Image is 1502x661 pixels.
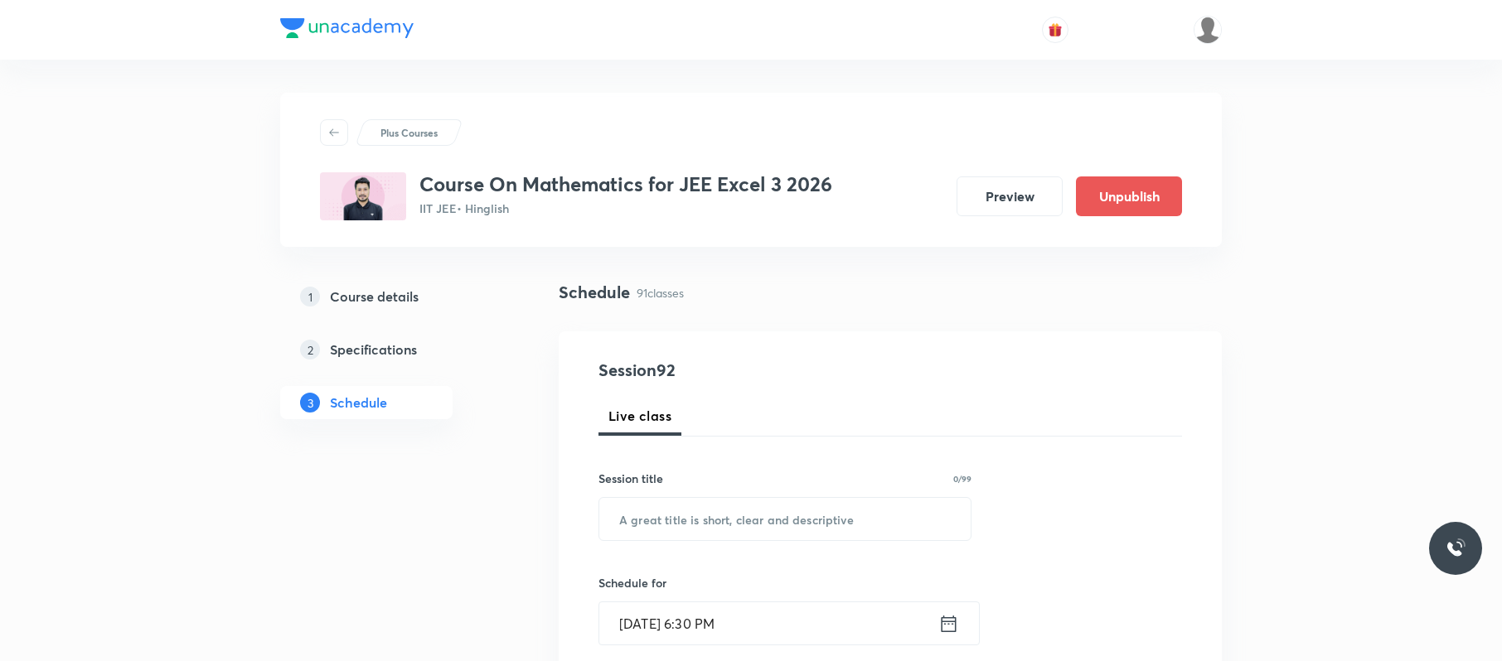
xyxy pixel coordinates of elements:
button: Unpublish [1076,176,1182,216]
p: 0/99 [953,475,971,483]
img: 01FAA979-B975-43A7-8750-B00130C2F7BA_plus.png [320,172,406,220]
h4: Schedule [559,280,630,305]
span: Live class [608,406,671,426]
a: Company Logo [280,18,414,42]
h5: Schedule [330,393,387,413]
a: 1Course details [280,280,506,313]
img: avatar [1048,22,1063,37]
img: aadi Shukla [1194,16,1222,44]
h4: Session 92 [598,358,901,383]
h5: Specifications [330,340,417,359]
img: ttu [1446,538,1466,558]
p: 2 [300,340,320,359]
img: Company Logo [280,18,414,38]
h5: Course details [330,287,419,306]
button: avatar [1042,17,1068,43]
h6: Schedule for [598,574,971,591]
h6: Session title [598,470,663,487]
input: A great title is short, clear and descriptive [599,498,971,540]
p: IIT JEE • Hinglish [419,200,832,217]
p: Plus Courses [380,125,438,140]
h3: Course On Mathematics for JEE Excel 3 2026 [419,172,832,196]
p: 3 [300,393,320,413]
button: Preview [957,176,1063,216]
p: 91 classes [637,284,684,302]
a: 2Specifications [280,333,506,366]
p: 1 [300,287,320,306]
